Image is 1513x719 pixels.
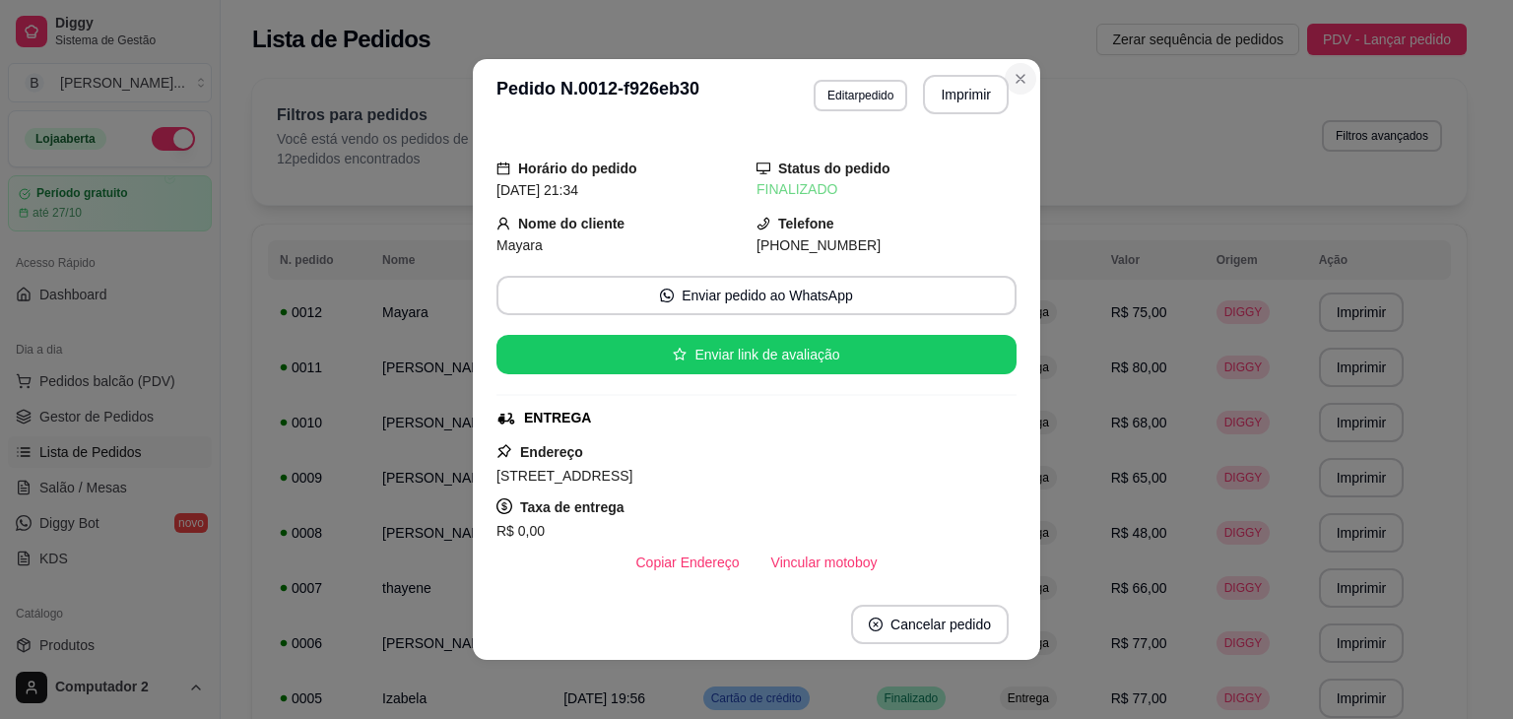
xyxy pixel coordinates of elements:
span: pushpin [496,443,512,459]
span: [PHONE_NUMBER] [756,237,881,253]
strong: Nome do cliente [518,216,625,231]
button: Imprimir [923,75,1009,114]
button: whats-appEnviar pedido ao WhatsApp [496,276,1017,315]
strong: Taxa de entrega [520,499,625,515]
span: close-circle [869,618,883,631]
span: star [673,348,687,361]
span: desktop [756,162,770,175]
strong: Status do pedido [778,161,890,176]
span: calendar [496,162,510,175]
span: whats-app [660,289,674,302]
span: dollar [496,498,512,514]
strong: Telefone [778,216,834,231]
div: FINALIZADO [756,179,1017,200]
button: starEnviar link de avaliação [496,335,1017,374]
span: [DATE] 21:34 [496,182,578,198]
strong: Horário do pedido [518,161,637,176]
button: Editarpedido [814,80,907,111]
h3: Pedido N. 0012-f926eb30 [496,75,699,114]
div: ENTREGA [524,408,591,428]
button: Copiar Endereço [621,543,756,582]
span: R$ 0,00 [496,523,545,539]
button: Vincular motoboy [756,543,893,582]
span: Mayara [496,237,543,253]
span: [STREET_ADDRESS] [496,468,632,484]
span: user [496,217,510,230]
span: phone [756,217,770,230]
button: close-circleCancelar pedido [851,605,1009,644]
strong: Endereço [520,444,583,460]
button: Close [1005,63,1036,95]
